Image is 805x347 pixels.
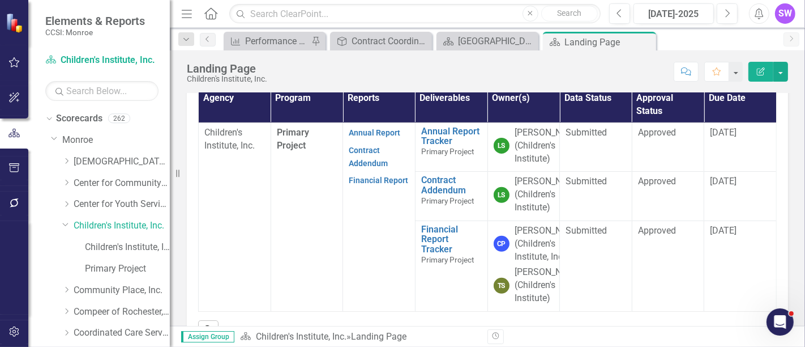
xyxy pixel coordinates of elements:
[45,28,145,37] small: CCSI: Monroe
[6,13,25,33] img: ClearPoint Strategy
[710,225,737,236] span: [DATE]
[704,221,777,311] td: Double-Click to Edit
[564,35,653,49] div: Landing Page
[515,126,583,166] div: [PERSON_NAME] (Children's Institute)
[487,221,560,311] td: Double-Click to Edit
[775,3,795,24] button: SW
[515,266,583,305] div: [PERSON_NAME] (Children's Institute)
[566,127,607,138] span: Submitted
[633,3,714,24] button: [DATE]-2025
[638,127,676,138] span: Approved
[45,14,145,28] span: Elements & Reports
[415,122,487,172] td: Double-Click to Edit Right Click for Context Menu
[62,134,170,147] a: Monroe
[421,196,474,205] span: Primary Project
[415,172,487,221] td: Double-Click to Edit Right Click for Context Menu
[45,81,159,101] input: Search Below...
[560,221,632,311] td: Double-Click to Edit
[560,172,632,221] td: Double-Click to Edit
[515,225,583,264] div: [PERSON_NAME] (Children's Institute, Inc.)
[240,331,479,344] div: »
[45,54,159,67] a: Children's Institute, Inc.
[226,34,309,48] a: Performance Report
[74,219,170,232] a: Children's Institute, Inc.
[74,327,170,340] a: Coordinated Care Services Inc.
[767,308,794,336] iframe: Intercom live chat
[85,263,170,276] a: Primary Project
[566,176,607,187] span: Submitted
[349,128,400,137] a: Annual Report
[494,236,509,252] div: CP
[421,255,474,264] span: Primary Project
[421,126,482,146] a: Annual Report Tracker
[199,122,271,311] td: Double-Click to Edit
[352,34,429,48] div: Contract Coordinator Review
[710,176,737,187] span: [DATE]
[108,114,130,124] div: 262
[566,225,607,236] span: Submitted
[421,147,474,156] span: Primary Project
[56,112,102,125] a: Scorecards
[421,175,482,195] a: Contract Addendum
[487,172,560,221] td: Double-Click to Edit
[415,221,487,311] td: Double-Click to Edit Right Click for Context Menu
[74,177,170,190] a: Center for Community Alternatives
[710,127,737,138] span: [DATE]
[349,146,388,168] a: Contract Addendum
[74,155,170,168] a: [DEMOGRAPHIC_DATA] Charities Family & Community Services
[74,306,170,319] a: Compeer of Rochester, Inc.
[245,34,309,48] div: Performance Report
[494,187,509,203] div: LS
[204,126,265,153] p: Children's Institute, Inc.
[557,9,581,18] span: Search
[632,172,704,221] td: Double-Click to Edit
[637,7,710,21] div: [DATE]-2025
[349,176,408,185] a: Financial Report
[458,34,536,48] div: [GEOGRAPHIC_DATA]
[343,122,416,311] td: Double-Click to Edit
[187,62,267,75] div: Landing Page
[333,34,429,48] a: Contract Coordinator Review
[74,284,170,297] a: Community Place, Inc.
[541,6,598,22] button: Search
[181,331,234,342] span: Assign Group
[494,138,509,154] div: LS
[560,122,632,172] td: Double-Click to Edit
[704,122,777,172] td: Double-Click to Edit
[256,331,346,342] a: Children's Institute, Inc.
[351,331,406,342] div: Landing Page
[277,127,309,151] span: Primary Project
[487,122,560,172] td: Double-Click to Edit
[421,225,482,255] a: Financial Report Tracker
[515,175,583,214] div: [PERSON_NAME] (Children's Institute)
[439,34,536,48] a: [GEOGRAPHIC_DATA]
[704,172,777,221] td: Double-Click to Edit
[85,241,170,254] a: Children's Institute, Inc. (MCOMH Internal)
[494,278,509,294] div: TS
[74,198,170,211] a: Center for Youth Services, Inc.
[638,176,676,187] span: Approved
[229,4,601,24] input: Search ClearPoint...
[187,75,267,83] div: Children's Institute, Inc.
[632,122,704,172] td: Double-Click to Edit
[632,221,704,311] td: Double-Click to Edit
[638,225,676,236] span: Approved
